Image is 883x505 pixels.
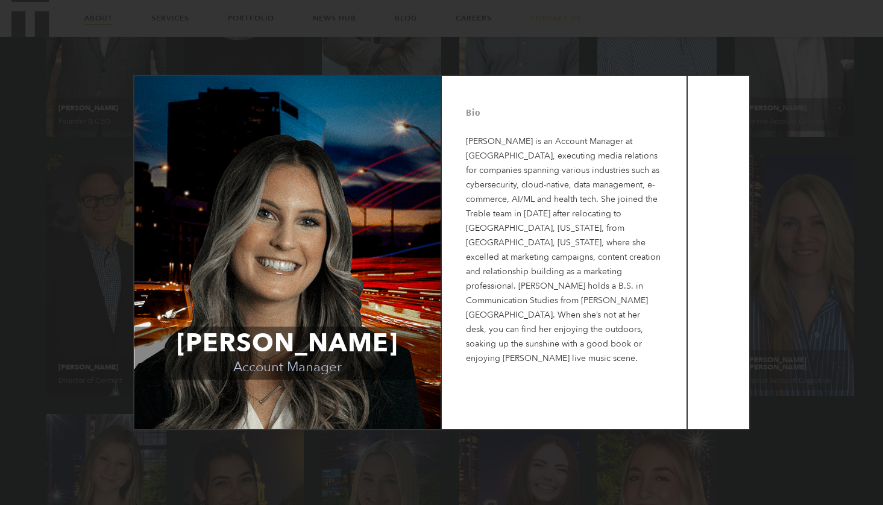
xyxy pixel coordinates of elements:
[688,136,701,149] a: View on linkedin
[135,360,440,380] span: Account Manager
[708,93,732,117] button: Close
[135,327,440,360] span: [PERSON_NAME]
[466,106,480,118] mark: Bio
[466,119,662,366] p: [PERSON_NAME] is an Account Manager at [GEOGRAPHIC_DATA], executing media relations for companies...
